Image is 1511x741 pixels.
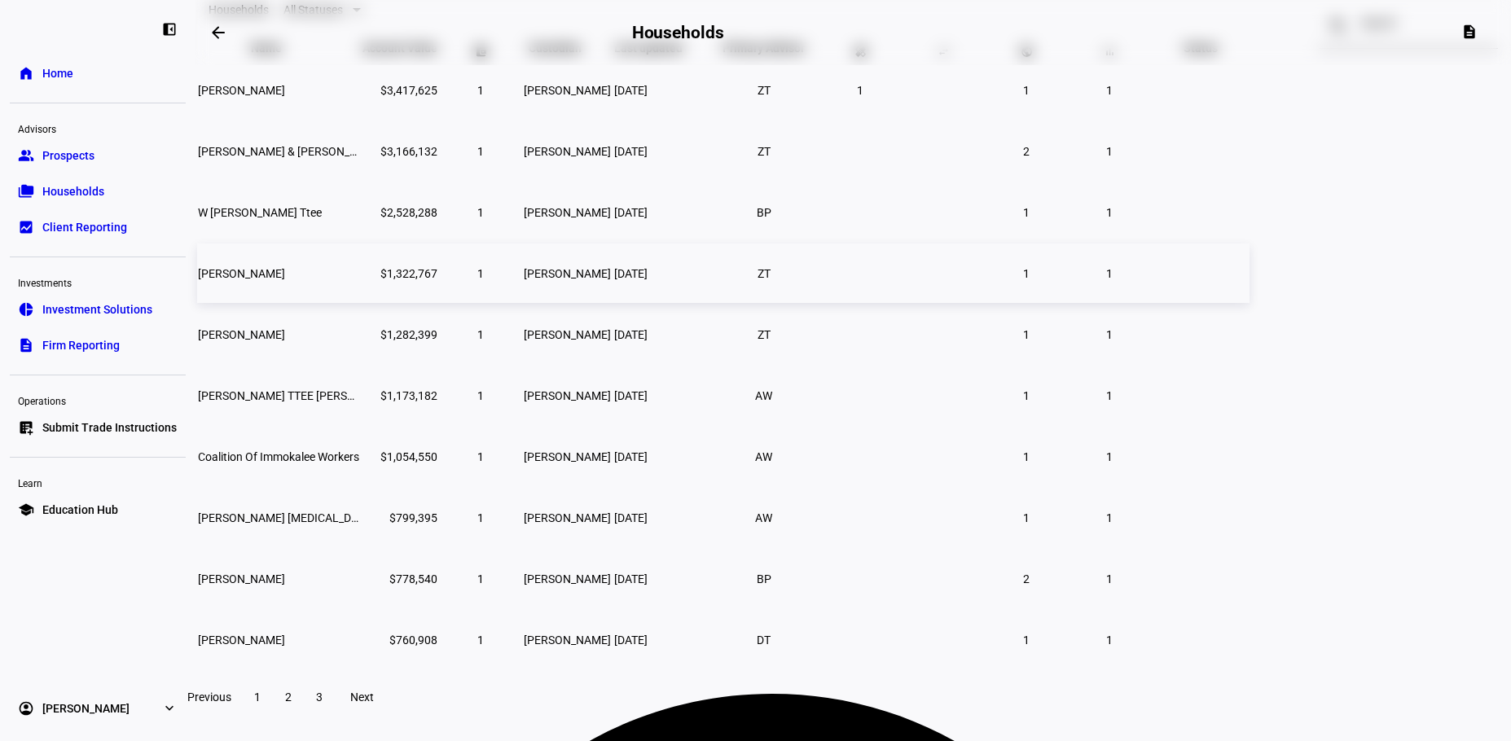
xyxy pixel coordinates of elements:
td: $778,540 [362,549,438,608]
span: 3 [316,691,323,704]
button: Next [336,681,388,713]
span: [DATE] [614,206,648,219]
span: [PERSON_NAME] [524,389,611,402]
span: 1 [1106,572,1113,585]
span: 1 [1106,328,1113,341]
span: 1 [1106,206,1113,219]
span: 1 [477,450,484,463]
td: $1,322,767 [362,243,438,303]
span: Zachary Teutsch [198,328,285,341]
span: 2 [1023,572,1030,585]
li: AW [749,503,779,533]
span: 1 [477,267,484,280]
span: 1 [477,206,484,219]
span: 1 [1023,389,1030,402]
h2: Households [632,23,724,42]
span: Katherine Anne Paur & Benjamin Andrew Rahn Mgr: Ethic Inc [198,145,455,158]
span: Elizabeth Cannon [198,267,285,280]
li: ZT [749,137,779,166]
span: Firm Reporting [42,337,120,353]
span: [PERSON_NAME] [524,328,611,341]
td: $1,173,182 [362,366,438,425]
button: 2 [274,681,303,713]
li: DT [749,625,779,655]
td: $1,282,399 [362,305,438,364]
a: groupProspects [10,139,186,172]
span: [PERSON_NAME] [524,572,611,585]
span: [DATE] [614,572,648,585]
span: 2 [285,691,292,704]
span: 1 [477,84,484,97]
span: W Mae Singerman Ttee [198,206,322,219]
mat-icon: arrow_backwards [209,23,228,42]
span: 1 [477,328,484,341]
span: Catherine A Sunshine [198,84,285,97]
span: Client Reporting [42,219,127,235]
span: 2 [1023,145,1030,158]
button: 3 [305,681,334,713]
span: RICHARD DE STEFANO TTEE PAUL R DE STEFANO 2023 TRUST [198,389,468,402]
eth-mat-symbol: pie_chart [18,301,34,318]
li: AW [749,381,779,410]
span: [DATE] [614,634,648,647]
span: 1 [1023,634,1030,647]
span: 1 [1106,634,1113,647]
span: 1 [1106,145,1113,158]
span: Prospects [42,147,94,164]
span: 1 [477,634,484,647]
span: 1 [1106,389,1113,402]
span: 1 [1023,267,1030,280]
span: Households [42,183,104,199]
span: 1 [1023,511,1030,524]
span: Next [350,691,374,704]
eth-mat-symbol: group [18,147,34,164]
li: ZT [749,76,779,105]
span: [PERSON_NAME] [524,84,611,97]
span: [PERSON_NAME] [524,450,611,463]
span: 1 [477,145,484,158]
span: 1 [1023,328,1030,341]
a: bid_landscapeClient Reporting [10,211,186,243]
mat-icon: description [1461,24,1478,40]
td: $760,908 [362,610,438,669]
span: Kenneth J Hockert Inh Ira [198,511,390,524]
eth-mat-symbol: account_circle [18,700,34,717]
span: 1 [1106,511,1113,524]
span: [PERSON_NAME] [42,700,130,717]
td: $3,417,625 [362,60,438,120]
span: 1 [477,511,484,524]
eth-mat-symbol: left_panel_close [161,21,178,37]
span: 1 [477,572,484,585]
span: [DATE] [614,389,648,402]
span: [DATE] [614,145,648,158]
span: 1 [1106,267,1113,280]
eth-mat-symbol: school [18,502,34,518]
span: [DATE] [614,511,648,524]
eth-mat-symbol: description [18,337,34,353]
span: 1 [1023,206,1030,219]
span: Education Hub [42,502,118,518]
td: $799,395 [362,488,438,547]
td: $1,054,550 [362,427,438,486]
li: BP [749,198,779,227]
a: folder_copyHouseholds [10,175,186,208]
eth-mat-symbol: list_alt_add [18,419,34,436]
span: [PERSON_NAME] [524,267,611,280]
li: ZT [749,259,779,288]
span: [DATE] [614,84,648,97]
span: [PERSON_NAME] [524,634,611,647]
span: Patrick Griffith [198,634,285,647]
span: 1 [1106,450,1113,463]
div: Learn [10,471,186,493]
div: Advisors [10,116,186,139]
a: homeHome [10,57,186,90]
li: ZT [749,320,779,349]
span: [DATE] [614,267,648,280]
span: [PERSON_NAME] [524,511,611,524]
li: BP [749,564,779,594]
span: Home [42,65,73,81]
eth-mat-symbol: bid_landscape [18,219,34,235]
span: Submit Trade Instructions [42,419,177,436]
span: 1 [1106,84,1113,97]
td: $2,528,288 [362,182,438,242]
